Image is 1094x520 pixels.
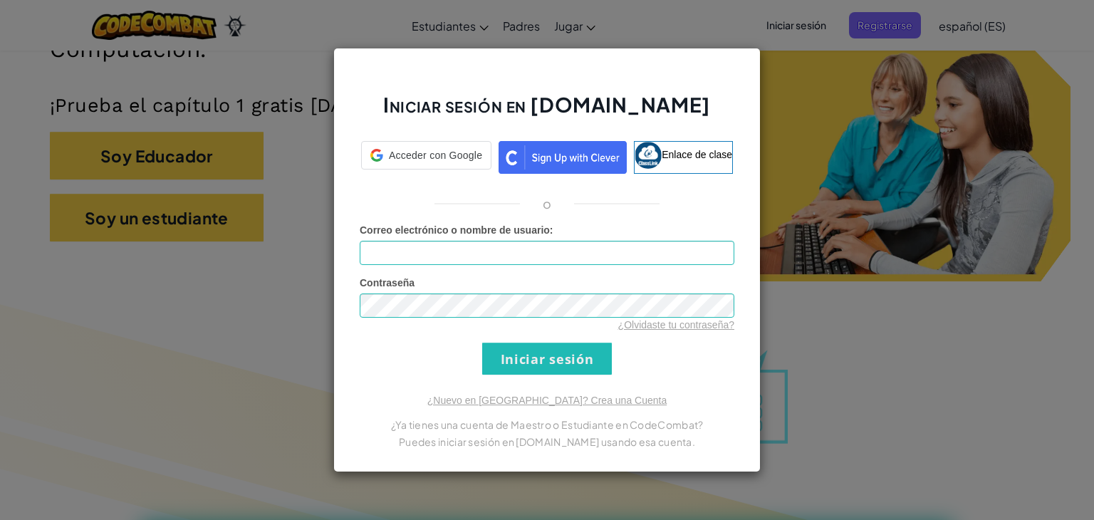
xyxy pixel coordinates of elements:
font: Enlace de clase [662,149,732,160]
input: Iniciar sesión [482,343,612,375]
img: clever_sso_button@2x.png [499,141,627,174]
div: Acceder con Google [361,141,491,170]
font: o [543,195,551,212]
font: Correo electrónico o nombre de usuario [360,224,550,236]
font: Iniciar sesión en [DOMAIN_NAME] [383,92,710,117]
img: classlink-logo-small.png [635,142,662,169]
a: Acceder con Google [361,141,491,174]
font: Contraseña [360,277,415,288]
font: : [550,224,553,236]
font: Acceder con Google [389,150,482,161]
a: ¿Olvidaste tu contraseña? [618,319,734,331]
font: ¿Ya tienes una cuenta de Maestro o Estudiante en CodeCombat? [391,418,704,431]
font: Puedes iniciar sesión en [DOMAIN_NAME] usando esa cuenta. [399,435,695,448]
a: ¿Nuevo en [GEOGRAPHIC_DATA]? Crea una Cuenta [427,395,667,406]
